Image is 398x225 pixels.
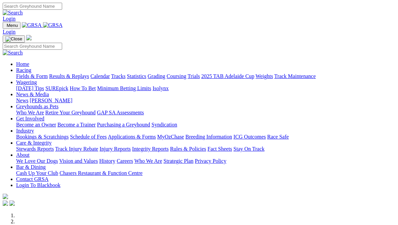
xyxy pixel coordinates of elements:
a: Applications & Forms [108,134,156,140]
a: We Love Our Dogs [16,158,58,164]
div: Racing [16,73,395,79]
a: Care & Integrity [16,140,52,146]
a: Calendar [90,73,110,79]
a: Login To Blackbook [16,182,60,188]
a: Cash Up Your Club [16,170,58,176]
a: Race Safe [267,134,289,140]
a: Careers [117,158,133,164]
a: Coursing [167,73,186,79]
a: Become an Owner [16,122,56,127]
a: Vision and Values [59,158,98,164]
a: Injury Reports [99,146,131,152]
a: Minimum Betting Limits [97,85,151,91]
img: logo-grsa-white.png [26,35,32,40]
a: Stewards Reports [16,146,54,152]
img: Search [3,10,23,16]
a: SUREpick [45,85,68,91]
img: GRSA [22,22,42,28]
a: Contact GRSA [16,176,48,182]
a: Chasers Restaurant & Function Centre [59,170,142,176]
a: Breeding Information [185,134,232,140]
a: Home [16,61,29,67]
a: News & Media [16,91,49,97]
img: Search [3,50,23,56]
button: Toggle navigation [3,35,25,43]
a: Grading [148,73,165,79]
a: Tracks [111,73,126,79]
img: GRSA [43,22,63,28]
a: Syndication [151,122,177,127]
div: Wagering [16,85,395,91]
a: [DATE] Tips [16,85,44,91]
a: Track Maintenance [274,73,316,79]
a: Track Injury Rebate [55,146,98,152]
a: Industry [16,128,34,134]
input: Search [3,3,62,10]
a: 2025 TAB Adelaide Cup [201,73,254,79]
a: Schedule of Fees [70,134,106,140]
a: History [99,158,115,164]
a: Fields & Form [16,73,48,79]
a: Isolynx [152,85,169,91]
a: Privacy Policy [195,158,226,164]
a: Greyhounds as Pets [16,104,58,109]
a: Statistics [127,73,146,79]
img: twitter.svg [9,200,15,206]
a: Trials [187,73,200,79]
a: About [16,152,30,158]
a: Stay On Track [233,146,264,152]
a: Racing [16,67,31,73]
input: Search [3,43,62,50]
a: Rules & Policies [170,146,206,152]
button: Toggle navigation [3,22,20,29]
a: Purchasing a Greyhound [97,122,150,127]
a: Get Involved [16,116,44,121]
span: Menu [7,23,18,28]
img: facebook.svg [3,200,8,206]
a: Retire Your Greyhound [45,110,96,115]
a: Bookings & Scratchings [16,134,69,140]
a: Strategic Plan [164,158,193,164]
img: logo-grsa-white.png [3,194,8,199]
div: Greyhounds as Pets [16,110,395,116]
a: [PERSON_NAME] [30,98,72,103]
div: Care & Integrity [16,146,395,152]
a: Login [3,16,15,22]
a: Who We Are [16,110,44,115]
div: Industry [16,134,395,140]
a: Become a Trainer [57,122,96,127]
a: How To Bet [70,85,96,91]
a: MyOzChase [157,134,184,140]
a: Weights [256,73,273,79]
img: Close [5,36,22,42]
a: Login [3,29,15,35]
a: Bar & Dining [16,164,46,170]
a: Who We Are [134,158,162,164]
a: Wagering [16,79,37,85]
div: About [16,158,395,164]
a: Results & Replays [49,73,89,79]
a: Fact Sheets [208,146,232,152]
div: Get Involved [16,122,395,128]
a: News [16,98,28,103]
a: GAP SA Assessments [97,110,144,115]
a: ICG Outcomes [233,134,266,140]
div: Bar & Dining [16,170,395,176]
div: News & Media [16,98,395,104]
a: Integrity Reports [132,146,169,152]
